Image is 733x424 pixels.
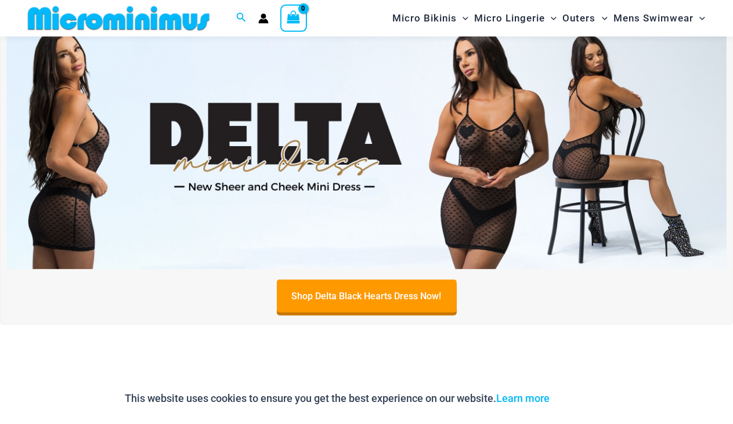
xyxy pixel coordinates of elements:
[611,3,708,33] a: Mens SwimwearMenu ToggleMenu Toggle
[474,3,545,33] span: Micro Lingerie
[457,3,468,33] span: Menu Toggle
[563,3,596,33] span: Outers
[280,5,307,31] a: View Shopping Cart, empty
[388,2,710,35] nav: Site Navigation
[694,3,705,33] span: Menu Toggle
[392,3,457,33] span: Micro Bikinis
[258,13,269,24] a: Account icon link
[277,280,457,313] a: Shop Delta Black Hearts Dress Now!
[6,25,727,270] img: Delta Black Hearts Dress
[236,11,247,26] a: Search icon link
[559,385,608,412] button: Accept
[613,3,694,33] span: Mens Swimwear
[560,3,611,33] a: OutersMenu ToggleMenu Toggle
[125,390,550,407] p: This website uses cookies to ensure you get the best experience on our website.
[471,3,559,33] a: Micro LingerieMenu ToggleMenu Toggle
[545,3,557,33] span: Menu Toggle
[23,5,214,31] img: MM SHOP LOGO FLAT
[497,392,550,404] a: Learn more
[596,3,608,33] span: Menu Toggle
[389,3,471,33] a: Micro BikinisMenu ToggleMenu Toggle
